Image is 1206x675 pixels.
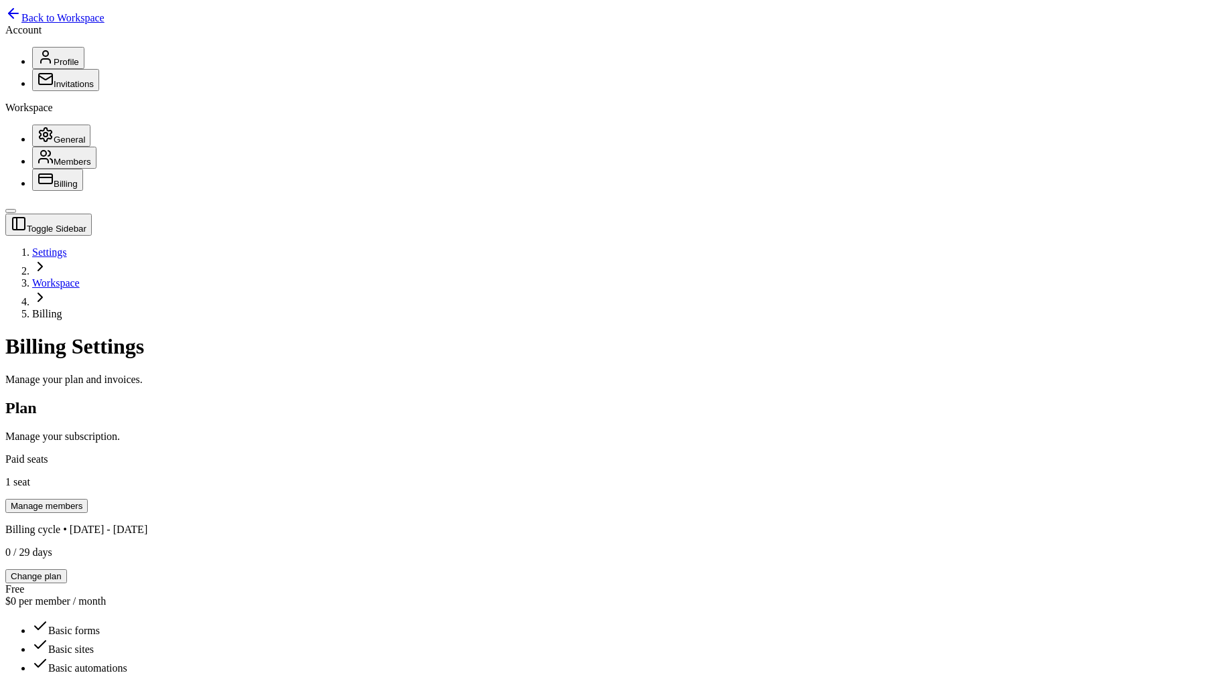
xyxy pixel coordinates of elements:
button: Members [32,147,96,169]
h2: Plan [5,399,1201,417]
button: Profile [32,47,84,69]
a: Billing [32,177,83,189]
span: Toggle Sidebar [27,224,86,234]
p: Manage your subscription. [5,431,1201,443]
a: Back to Workspace [5,12,105,23]
p: Paid seats [5,453,1201,465]
button: Billing [32,169,83,191]
span: Billing [32,308,62,319]
div: Workspace [5,102,1201,114]
span: General [54,135,85,145]
div: Free [5,583,1201,595]
h1: Billing Settings [5,334,1201,359]
p: 0 / 29 days [5,546,1201,558]
span: Members [54,157,91,167]
span: Profile [54,57,79,67]
a: Invitations [32,78,99,89]
button: General [32,125,90,147]
button: Change plan [5,569,67,583]
span: Basic sites [48,644,94,655]
a: Settings [32,246,67,258]
span: Invitations [54,79,94,89]
p: 1 seat [5,476,1201,488]
span: Billing [54,179,78,189]
a: Workspace [32,277,80,289]
p: Manage your plan and invoices. [5,374,1201,386]
button: Toggle Sidebar [5,214,92,236]
div: $0 per member / month [5,595,1201,607]
nav: breadcrumb [5,246,1201,320]
a: Profile [32,56,84,67]
span: Basic forms [48,625,100,636]
a: General [32,133,90,145]
div: Account [5,24,1201,36]
a: Members [32,155,96,167]
span: Basic automations [48,662,127,674]
p: Billing cycle • [DATE] - [DATE] [5,524,1201,536]
button: Toggle Sidebar [5,209,16,213]
span: Back to Workspace [21,12,105,23]
button: Invitations [32,69,99,91]
button: Manage members [5,499,88,513]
